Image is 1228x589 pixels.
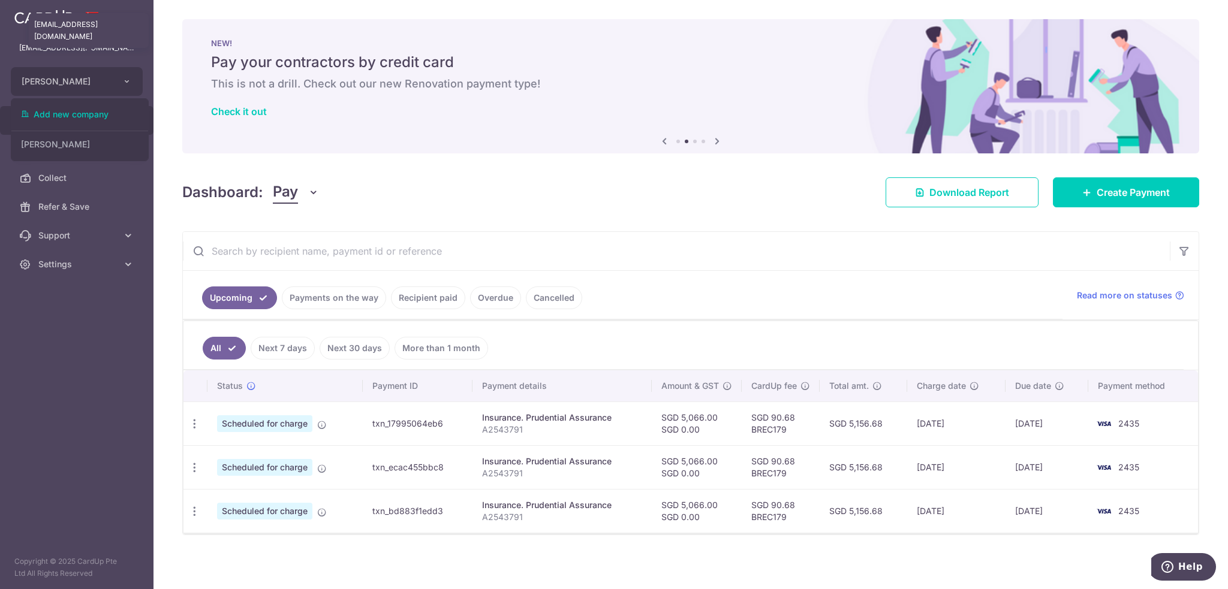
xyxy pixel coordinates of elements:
[482,424,642,436] p: A2543791
[182,182,263,203] h4: Dashboard:
[917,380,966,392] span: Charge date
[1015,380,1051,392] span: Due date
[363,370,472,401] th: Payment ID
[742,401,820,445] td: SGD 90.68 BREC179
[1077,289,1172,301] span: Read more on statuses
[38,172,118,184] span: Collect
[1151,553,1216,583] iframe: Opens a widget where you can find more information
[395,337,488,360] a: More than 1 month
[1006,445,1088,489] td: [DATE]
[320,337,390,360] a: Next 30 days
[1118,506,1139,516] span: 2435
[482,412,642,424] div: Insurance. Prudential Assurance
[38,229,118,241] span: Support
[11,104,148,125] a: Add new company
[886,177,1039,207] a: Download Report
[14,10,73,24] img: CardUp
[1006,401,1088,445] td: [DATE]
[482,499,642,511] div: Insurance. Prudential Assurance
[203,337,246,360] a: All
[29,13,149,48] div: [EMAIL_ADDRESS][DOMAIN_NAME]
[22,75,110,87] span: [PERSON_NAME]
[211,77,1170,91] h6: This is not a drill. Check out our new Renovation payment type!
[202,286,277,309] a: Upcoming
[820,489,907,533] td: SGD 5,156.68
[742,489,820,533] td: SGD 90.68 BREC179
[1118,462,1139,472] span: 2435
[363,489,472,533] td: txn_bd883f1edd3
[742,445,820,489] td: SGD 90.68 BREC179
[1097,185,1170,200] span: Create Payment
[820,445,907,489] td: SGD 5,156.68
[1077,289,1184,301] a: Read more on statuses
[11,134,148,155] a: [PERSON_NAME]
[182,19,1199,153] img: Renovation banner
[1092,504,1116,518] img: Bank Card
[211,53,1170,72] h5: Pay your contractors by credit card
[282,286,386,309] a: Payments on the way
[19,42,134,54] p: [EMAIL_ADDRESS][DOMAIN_NAME]
[652,445,742,489] td: SGD 5,066.00 SGD 0.00
[38,258,118,270] span: Settings
[1088,370,1198,401] th: Payment method
[273,181,298,204] span: Pay
[482,455,642,467] div: Insurance. Prudential Assurance
[217,503,312,519] span: Scheduled for charge
[751,380,797,392] span: CardUp fee
[1006,489,1088,533] td: [DATE]
[1092,416,1116,431] img: Bank Card
[183,232,1170,270] input: Search by recipient name, payment id or reference
[472,370,652,401] th: Payment details
[1053,177,1199,207] a: Create Payment
[217,380,243,392] span: Status
[652,401,742,445] td: SGD 5,066.00 SGD 0.00
[1118,418,1139,428] span: 2435
[652,489,742,533] td: SGD 5,066.00 SGD 0.00
[1092,460,1116,475] img: Bank Card
[829,380,869,392] span: Total amt.
[482,511,642,523] p: A2543791
[11,67,143,96] button: [PERSON_NAME]
[526,286,582,309] a: Cancelled
[907,445,1006,489] td: [DATE]
[661,380,719,392] span: Amount & GST
[470,286,521,309] a: Overdue
[38,201,118,213] span: Refer & Save
[217,415,312,432] span: Scheduled for charge
[363,401,472,445] td: txn_17995064eb6
[251,337,315,360] a: Next 7 days
[217,459,312,476] span: Scheduled for charge
[211,105,267,117] a: Check it out
[11,98,149,161] ul: [PERSON_NAME]
[273,181,319,204] button: Pay
[929,185,1009,200] span: Download Report
[907,489,1006,533] td: [DATE]
[482,467,642,479] p: A2543791
[907,401,1006,445] td: [DATE]
[363,445,472,489] td: txn_ecac455bbc8
[391,286,465,309] a: Recipient paid
[211,38,1170,48] p: NEW!
[820,401,907,445] td: SGD 5,156.68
